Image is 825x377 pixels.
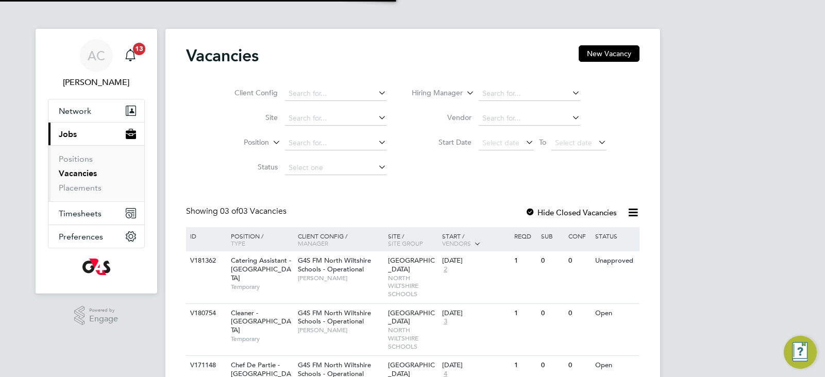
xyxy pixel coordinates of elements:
span: 13 [133,43,145,55]
input: Search for... [285,87,386,101]
div: 0 [566,356,593,375]
label: Start Date [412,138,472,147]
div: Conf [566,227,593,245]
span: Alice Collier [48,76,145,89]
a: Powered byEngage [74,306,118,325]
div: Status [593,227,637,245]
label: Client Config [218,88,278,97]
label: Position [210,138,269,148]
nav: Main navigation [36,29,157,294]
span: To [536,135,549,149]
input: Search for... [285,136,386,150]
span: Type [231,239,245,247]
div: Site / [385,227,440,252]
a: Vacancies [59,168,97,178]
div: Position / [223,227,295,252]
h2: Vacancies [186,45,259,66]
label: Status [218,162,278,172]
span: [PERSON_NAME] [298,326,383,334]
button: Jobs [48,123,144,145]
div: 0 [566,304,593,323]
div: Start / [440,227,512,253]
div: Sub [538,227,565,245]
label: Vendor [412,113,472,122]
div: V181362 [188,251,224,270]
button: Engage Resource Center [784,336,817,369]
span: Vendors [442,239,471,247]
span: G4S FM North Wiltshire Schools - Operational [298,256,371,273]
span: Cleaner - [GEOGRAPHIC_DATA] [231,309,291,335]
span: Powered by [89,306,118,315]
span: [GEOGRAPHIC_DATA] [388,256,435,273]
button: Network [48,99,144,122]
button: New Vacancy [579,45,639,62]
div: Jobs [48,145,144,201]
div: Unapproved [593,251,637,270]
label: Hiring Manager [403,88,463,98]
input: Search for... [479,111,580,126]
span: Engage [89,315,118,323]
div: V171148 [188,356,224,375]
button: Timesheets [48,202,144,225]
label: Hide Closed Vacancies [525,208,617,217]
div: 1 [512,251,538,270]
span: NORTH WILTSHIRE SCHOOLS [388,326,437,350]
span: 3 [442,317,449,326]
div: 0 [538,304,565,323]
a: Positions [59,154,93,164]
div: [DATE] [442,309,509,318]
img: g4s-logo-retina.png [82,259,110,275]
input: Search for... [479,87,580,101]
span: Manager [298,239,328,247]
div: 0 [538,356,565,375]
span: [GEOGRAPHIC_DATA] [388,309,435,326]
span: Temporary [231,283,293,291]
div: [DATE] [442,256,509,265]
span: Timesheets [59,209,102,218]
div: Open [593,304,637,323]
span: Network [59,106,91,116]
a: Go to home page [48,259,145,275]
div: ID [188,227,224,245]
div: 0 [566,251,593,270]
a: 13 [120,39,141,72]
div: Reqd [512,227,538,245]
span: Temporary [231,335,293,343]
span: Catering Assistant - [GEOGRAPHIC_DATA] [231,256,291,282]
div: V180754 [188,304,224,323]
span: NORTH WILTSHIRE SCHOOLS [388,274,437,298]
label: Site [218,113,278,122]
div: Client Config / [295,227,385,252]
div: 1 [512,356,538,375]
span: Preferences [59,232,103,242]
span: Site Group [388,239,423,247]
span: Select date [555,138,592,147]
div: Showing [186,206,289,217]
div: Open [593,356,637,375]
span: Jobs [59,129,77,139]
span: 03 Vacancies [220,206,287,216]
span: 03 of [220,206,239,216]
input: Select one [285,161,386,175]
a: Placements [59,183,102,193]
button: Preferences [48,225,144,248]
span: Select date [482,138,519,147]
span: AC [88,49,105,62]
div: [DATE] [442,361,509,370]
a: AC[PERSON_NAME] [48,39,145,89]
div: 1 [512,304,538,323]
span: 2 [442,265,449,274]
input: Search for... [285,111,386,126]
span: [PERSON_NAME] [298,274,383,282]
div: 0 [538,251,565,270]
span: G4S FM North Wiltshire Schools - Operational [298,309,371,326]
